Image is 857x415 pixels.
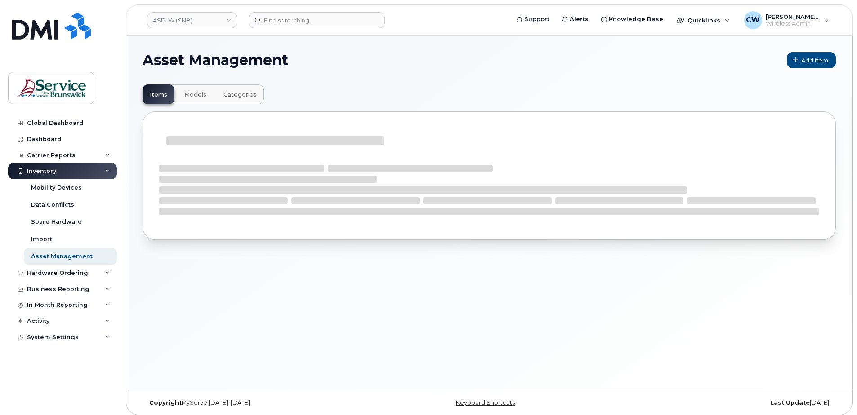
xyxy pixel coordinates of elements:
div: [DATE] [605,399,836,406]
strong: Copyright [149,399,182,406]
a: Keyboard Shortcuts [456,399,515,406]
span: Categories [223,91,257,98]
span: Asset Management [143,53,288,67]
span: Add Item [801,56,828,65]
strong: Last Update [770,399,810,406]
a: Add Item [787,52,836,68]
div: MyServe [DATE]–[DATE] [143,399,374,406]
span: Models [184,91,206,98]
